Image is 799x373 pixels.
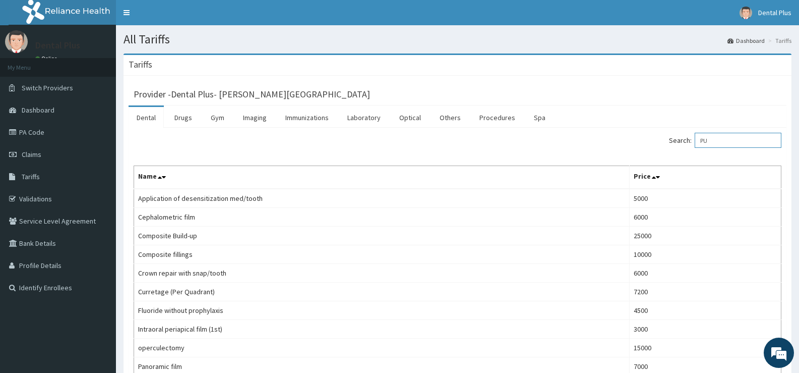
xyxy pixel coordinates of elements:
[432,107,469,128] a: Others
[134,227,630,245] td: Composite Build-up
[22,105,54,115] span: Dashboard
[471,107,523,128] a: Procedures
[629,339,781,357] td: 15000
[766,36,791,45] li: Tariffs
[695,133,781,148] input: Search:
[629,208,781,227] td: 6000
[134,90,370,99] h3: Provider - Dental Plus- [PERSON_NAME][GEOGRAPHIC_DATA]
[758,8,791,17] span: Dental Plus
[134,208,630,227] td: Cephalometric film
[124,33,791,46] h1: All Tariffs
[134,320,630,339] td: Intraoral periapical film (1st)
[277,107,337,128] a: Immunizations
[134,189,630,208] td: Application of desensitization med/tooth
[134,283,630,301] td: Curretage (Per Quadrant)
[166,107,200,128] a: Drugs
[526,107,554,128] a: Spa
[629,264,781,283] td: 6000
[727,36,765,45] a: Dashboard
[134,264,630,283] td: Crown repair with snap/tooth
[129,60,152,69] h3: Tariffs
[5,30,28,53] img: User Image
[629,301,781,320] td: 4500
[22,150,41,159] span: Claims
[629,283,781,301] td: 7200
[22,83,73,92] span: Switch Providers
[629,227,781,245] td: 25000
[339,107,389,128] a: Laboratory
[391,107,429,128] a: Optical
[629,166,781,189] th: Price
[629,245,781,264] td: 10000
[134,166,630,189] th: Name
[629,320,781,339] td: 3000
[669,133,781,148] label: Search:
[129,107,164,128] a: Dental
[22,172,40,181] span: Tariffs
[203,107,232,128] a: Gym
[134,245,630,264] td: Composite fillings
[134,301,630,320] td: Fluoride without prophylaxis
[35,41,80,50] p: Dental Plus
[235,107,275,128] a: Imaging
[35,55,59,62] a: Online
[629,189,781,208] td: 5000
[134,339,630,357] td: operculectomy
[740,7,752,19] img: User Image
